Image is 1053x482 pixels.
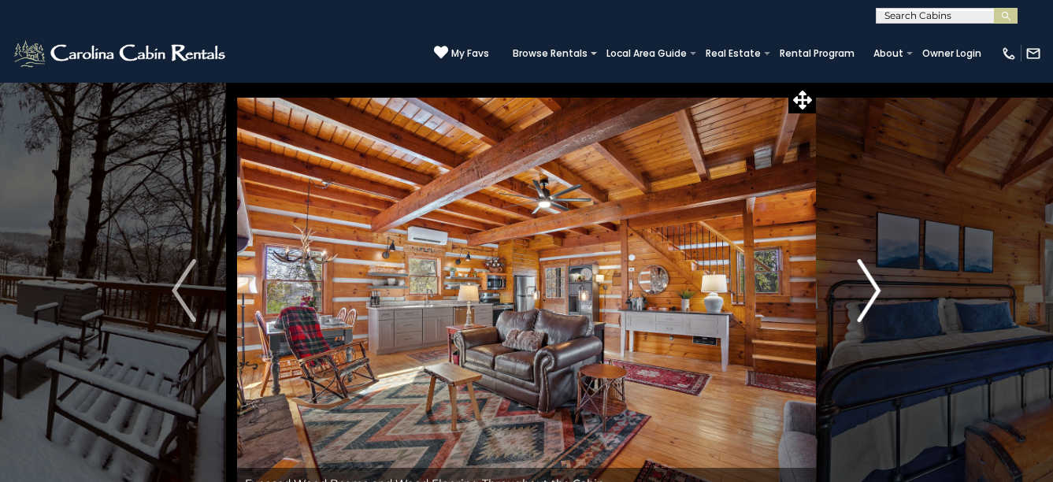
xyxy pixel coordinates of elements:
[505,43,595,65] a: Browse Rentals
[772,43,862,65] a: Rental Program
[866,43,911,65] a: About
[857,259,881,322] img: arrow
[12,38,230,69] img: White-1-2.png
[698,43,769,65] a: Real Estate
[914,43,989,65] a: Owner Login
[1025,46,1041,61] img: mail-regular-white.png
[172,259,195,322] img: arrow
[1001,46,1017,61] img: phone-regular-white.png
[599,43,695,65] a: Local Area Guide
[451,46,489,61] span: My Favs
[434,45,489,61] a: My Favs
